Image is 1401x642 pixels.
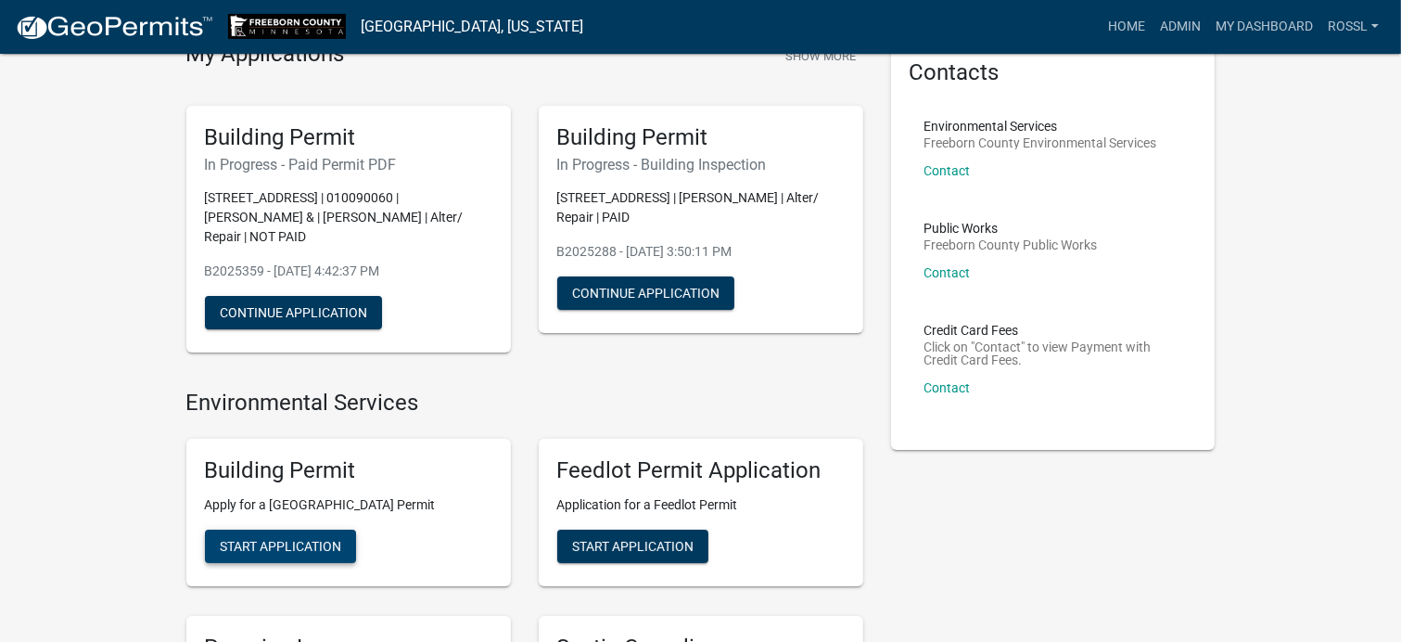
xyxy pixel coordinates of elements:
p: Apply for a [GEOGRAPHIC_DATA] Permit [205,495,492,515]
p: B2025359 - [DATE] 4:42:37 PM [205,262,492,281]
a: Contact [924,265,971,280]
img: Freeborn County, Minnesota [228,14,346,39]
p: B2025288 - [DATE] 3:50:11 PM [557,242,845,262]
a: RossL [1320,9,1386,45]
h5: Feedlot Permit Application [557,457,845,484]
p: Environmental Services [924,120,1157,133]
button: Start Application [205,530,356,563]
p: Click on "Contact" to view Payment with Credit Card Fees. [924,340,1182,366]
a: Contact [924,163,971,178]
a: [GEOGRAPHIC_DATA], [US_STATE] [361,11,583,43]
button: Continue Application [557,276,734,310]
button: Show More [778,41,863,71]
h6: In Progress - Paid Permit PDF [205,156,492,173]
a: Home [1101,9,1153,45]
p: Credit Card Fees [924,324,1182,337]
p: Application for a Feedlot Permit [557,495,845,515]
a: Admin [1153,9,1208,45]
p: Freeborn County Environmental Services [924,136,1157,149]
h4: Environmental Services [186,390,863,417]
h5: Contacts [910,59,1197,86]
h6: In Progress - Building Inspection [557,156,845,173]
button: Start Application [557,530,708,563]
h5: Building Permit [205,457,492,484]
h4: My Applications [186,41,345,69]
p: Freeborn County Public Works [924,238,1098,251]
p: [STREET_ADDRESS] | [PERSON_NAME] | Alter/ Repair | PAID [557,188,845,227]
span: Start Application [572,539,694,554]
a: My Dashboard [1208,9,1320,45]
a: Contact [924,380,971,395]
button: Continue Application [205,296,382,329]
p: [STREET_ADDRESS] | 010090060 | [PERSON_NAME] & | [PERSON_NAME] | Alter/ Repair | NOT PAID [205,188,492,247]
span: Start Application [220,539,341,554]
p: Public Works [924,222,1098,235]
h5: Building Permit [205,124,492,151]
h5: Building Permit [557,124,845,151]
